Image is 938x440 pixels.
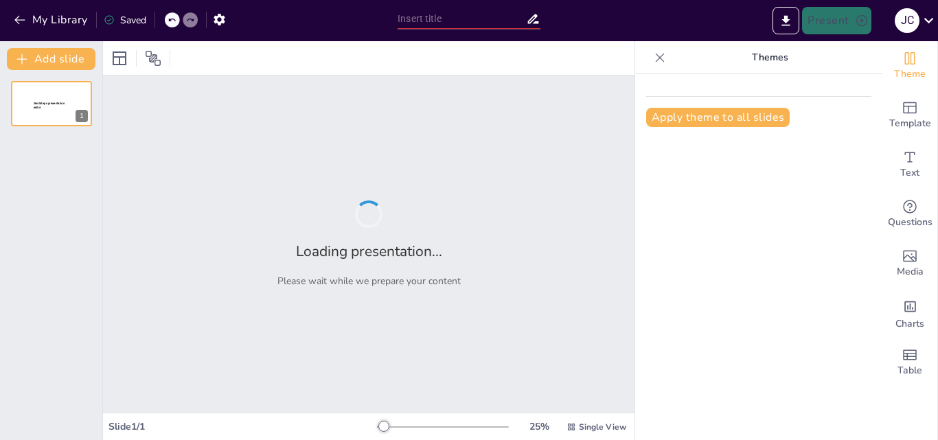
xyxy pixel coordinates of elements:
[108,420,377,433] div: Slide 1 / 1
[900,165,919,181] span: Text
[296,242,442,261] h2: Loading presentation...
[895,7,919,34] button: J C
[10,9,93,31] button: My Library
[802,7,871,34] button: Present
[882,91,937,140] div: Add ready made slides
[277,275,461,288] p: Please wait while we prepare your content
[34,102,65,109] span: Sendsteps presentation editor
[897,363,922,378] span: Table
[889,116,931,131] span: Template
[882,189,937,239] div: Get real-time input from your audience
[882,288,937,338] div: Add charts and graphs
[888,215,933,230] span: Questions
[895,8,919,33] div: J C
[104,14,146,27] div: Saved
[646,108,790,127] button: Apply theme to all slides
[882,338,937,387] div: Add a table
[145,50,161,67] span: Position
[398,9,526,29] input: Insert title
[108,47,130,69] div: Layout
[579,421,626,432] span: Single View
[897,264,924,279] span: Media
[671,41,869,74] p: Themes
[523,420,556,433] div: 25 %
[882,140,937,189] div: Add text boxes
[76,110,88,122] div: 1
[773,7,799,34] button: Export to PowerPoint
[7,48,95,70] button: Add slide
[882,41,937,91] div: Change the overall theme
[894,67,926,82] span: Theme
[882,239,937,288] div: Add images, graphics, shapes or video
[11,81,92,126] div: 1
[895,316,924,332] span: Charts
